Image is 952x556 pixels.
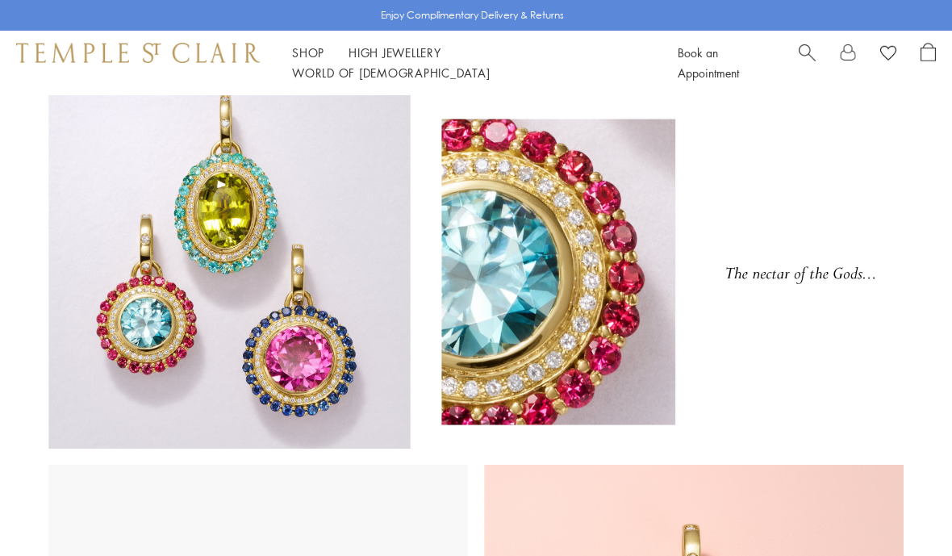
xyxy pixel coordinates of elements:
a: Book an Appointment [678,44,739,81]
a: High JewelleryHigh Jewellery [349,44,441,61]
img: Temple St. Clair [16,43,260,62]
a: Search [799,43,816,83]
iframe: Gorgias live chat messenger [871,480,936,540]
a: World of [DEMOGRAPHIC_DATA]World of [DEMOGRAPHIC_DATA] [292,65,490,81]
p: Enjoy Complimentary Delivery & Returns [381,7,564,23]
a: View Wishlist [880,43,896,67]
a: ShopShop [292,44,324,61]
nav: Main navigation [292,43,641,83]
a: Open Shopping Bag [921,43,936,83]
